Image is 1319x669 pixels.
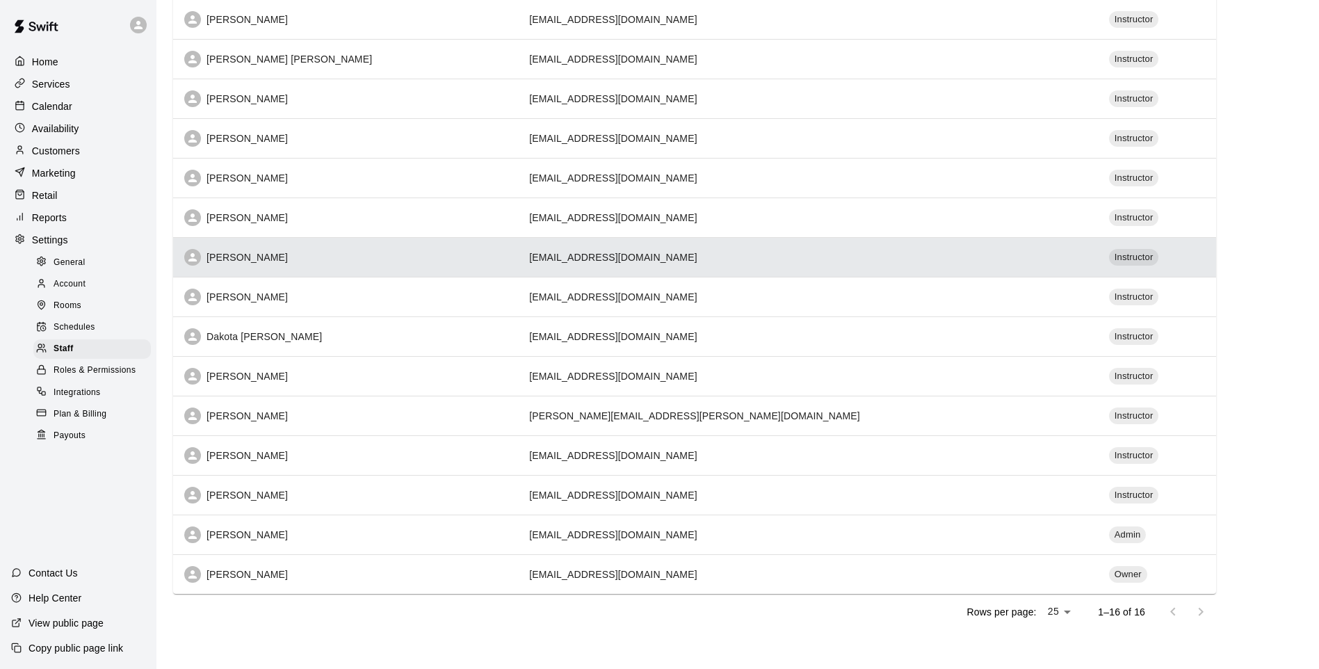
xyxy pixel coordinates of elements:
a: Services [11,74,145,95]
div: Plan & Billing [33,405,151,424]
a: Settings [11,229,145,250]
div: Instructor [1109,368,1159,385]
p: Customers [32,144,80,158]
p: Retail [32,188,58,202]
div: Instructor [1109,328,1159,345]
span: Instructor [1109,92,1159,106]
span: Owner [1109,568,1147,581]
a: Account [33,273,156,295]
a: Roles & Permissions [33,360,156,382]
div: Instructor [1109,487,1159,503]
span: Instructor [1109,172,1159,185]
p: Calendar [32,99,72,113]
div: [PERSON_NAME] [PERSON_NAME] [184,51,507,67]
td: [EMAIL_ADDRESS][DOMAIN_NAME] [518,79,1098,118]
div: Instructor [1109,447,1159,464]
a: Staff [33,339,156,360]
p: Reports [32,211,67,225]
a: Schedules [33,317,156,339]
span: Instructor [1109,410,1159,423]
a: Plan & Billing [33,403,156,425]
p: Availability [32,122,79,136]
div: Integrations [33,383,151,403]
span: Instructor [1109,132,1159,145]
div: Instructor [1109,11,1159,28]
td: [EMAIL_ADDRESS][DOMAIN_NAME] [518,554,1098,594]
a: Rooms [33,296,156,317]
span: Instructor [1109,370,1159,383]
td: [EMAIL_ADDRESS][DOMAIN_NAME] [518,198,1098,237]
span: Admin [1109,529,1147,542]
div: Instructor [1109,249,1159,266]
span: Rooms [54,299,81,313]
a: Reports [11,207,145,228]
span: Plan & Billing [54,408,106,421]
span: Staff [54,342,74,356]
div: [PERSON_NAME] [184,526,507,543]
span: Schedules [54,321,95,334]
div: [PERSON_NAME] [184,209,507,226]
div: [PERSON_NAME] [184,11,507,28]
p: Help Center [29,591,81,605]
span: Instructor [1109,449,1159,462]
td: [EMAIL_ADDRESS][DOMAIN_NAME] [518,158,1098,198]
div: [PERSON_NAME] [184,566,507,583]
div: Instructor [1109,289,1159,305]
a: Availability [11,118,145,139]
span: Instructor [1109,330,1159,344]
div: General [33,253,151,273]
td: [EMAIL_ADDRESS][DOMAIN_NAME] [518,435,1098,475]
div: Schedules [33,318,151,337]
a: Customers [11,140,145,161]
a: Payouts [33,425,156,446]
a: Home [11,51,145,72]
div: Calendar [11,96,145,117]
p: Home [32,55,58,69]
a: Marketing [11,163,145,184]
td: [EMAIL_ADDRESS][DOMAIN_NAME] [518,277,1098,316]
div: Roles & Permissions [33,361,151,380]
div: Staff [33,339,151,359]
a: General [33,252,156,273]
span: Instructor [1109,13,1159,26]
td: [EMAIL_ADDRESS][DOMAIN_NAME] [518,515,1098,554]
p: View public page [29,616,104,630]
div: [PERSON_NAME] [184,249,507,266]
td: [PERSON_NAME][EMAIL_ADDRESS][PERSON_NAME][DOMAIN_NAME] [518,396,1098,435]
div: [PERSON_NAME] [184,447,507,464]
span: Instructor [1109,489,1159,502]
p: Contact Us [29,566,78,580]
p: Marketing [32,166,76,180]
div: [PERSON_NAME] [184,289,507,305]
a: Retail [11,185,145,206]
div: [PERSON_NAME] [184,130,507,147]
p: 1–16 of 16 [1098,605,1145,619]
td: [EMAIL_ADDRESS][DOMAIN_NAME] [518,39,1098,79]
div: [PERSON_NAME] [184,368,507,385]
div: Owner [1109,566,1147,583]
span: Payouts [54,429,86,443]
td: [EMAIL_ADDRESS][DOMAIN_NAME] [518,316,1098,356]
td: [EMAIL_ADDRESS][DOMAIN_NAME] [518,475,1098,515]
p: Settings [32,233,68,247]
div: [PERSON_NAME] [184,487,507,503]
span: General [54,256,86,270]
div: Admin [1109,526,1147,543]
div: [PERSON_NAME] [184,408,507,424]
span: Instructor [1109,53,1159,66]
div: Instructor [1109,408,1159,424]
div: Instructor [1109,130,1159,147]
div: Instructor [1109,209,1159,226]
div: 25 [1042,602,1076,622]
div: Dakota [PERSON_NAME] [184,328,507,345]
span: Roles & Permissions [54,364,136,378]
a: Integrations [33,382,156,403]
